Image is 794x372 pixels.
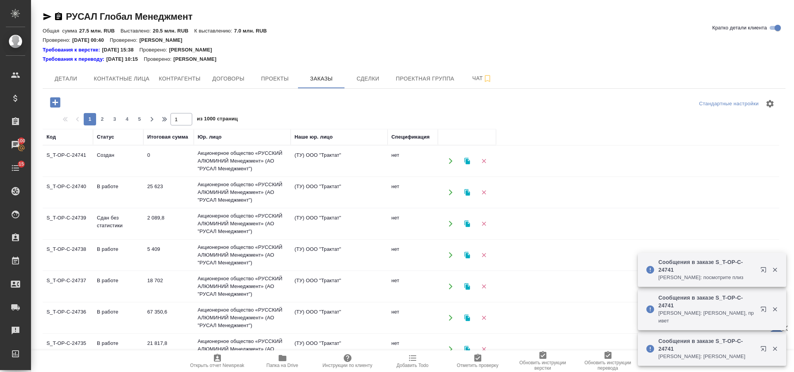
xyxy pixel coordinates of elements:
p: [DATE] 10:15 [106,55,144,63]
p: [PERSON_NAME] [140,37,188,43]
td: В работе [93,336,143,363]
td: нет [388,273,438,300]
span: 5 [133,115,146,123]
span: Настроить таблицу [761,94,779,113]
td: 67 350,6 [143,304,194,331]
span: Детали [47,74,84,84]
button: Клонировать [459,247,475,263]
p: Проверено: [110,37,140,43]
button: Клонировать [459,310,475,326]
td: В работе [93,242,143,269]
button: Открыть [443,279,458,295]
td: (ТУ) ООО "Трактат" [291,242,388,269]
button: Открыть [443,216,458,232]
div: Код [47,133,56,141]
td: нет [388,147,438,175]
td: Акционерное общество «РУССКИЙ АЛЮМИНИЙ Менеджмент» (АО "РУСАЛ Менеджмент") [194,271,291,302]
td: S_T-OP-C-24741 [43,147,93,175]
p: Общая сумма [43,28,79,34]
button: Открыть [443,185,458,201]
button: Открыть в новой вкладке [756,341,774,360]
p: Проверено: [140,46,169,54]
button: Клонировать [459,216,475,232]
button: Клонировать [459,341,475,357]
button: Удалить [476,153,492,169]
button: 4 [121,113,133,125]
button: 3 [109,113,121,125]
td: S_T-OP-C-24738 [43,242,93,269]
p: Сообщения в заказе S_T-OP-C-24741 [658,294,755,309]
span: Чат [463,74,501,83]
button: Удалить [476,216,492,232]
button: Открыть в новой вкладке [756,262,774,281]
p: Выставлено: [121,28,153,34]
a: 100 [2,135,29,154]
div: Нажми, чтобы открыть папку с инструкцией [43,46,102,54]
span: Обновить инструкции верстки [515,360,571,371]
p: [DATE] 15:38 [102,46,140,54]
span: Заказы [303,74,340,84]
span: Обновить инструкции перевода [580,360,636,371]
span: 2 [96,115,109,123]
td: Акционерное общество «РУССКИЙ АЛЮМИНИЙ Менеджмент» (АО "РУСАЛ Менеджмент") [194,208,291,239]
button: Удалить [476,185,492,201]
td: Акционерное общество «РУССКИЙ АЛЮМИНИЙ Менеджмент» (АО "РУСАЛ Менеджмент") [194,240,291,271]
button: Добавить проект [45,94,66,110]
p: [PERSON_NAME] [173,55,222,63]
td: S_T-OP-C-24736 [43,304,93,331]
span: 100 [13,137,30,145]
span: Контактные лица [94,74,150,84]
span: Инструкции по клиенту [322,363,372,368]
button: Скопировать ссылку для ЯМессенджера [43,12,52,21]
a: Требования к верстке: [43,46,102,54]
td: (ТУ) ООО "Трактат" [291,304,388,331]
td: нет [388,304,438,331]
button: Добавить Todo [380,350,445,372]
button: Открыть [443,341,458,357]
td: S_T-OP-C-24739 [43,210,93,237]
td: нет [388,179,438,206]
button: Открыть [443,310,458,326]
p: Проверено: [144,55,174,63]
div: Нажми, чтобы открыть папку с инструкцией [43,55,106,63]
td: нет [388,336,438,363]
td: 2 089,8 [143,210,194,237]
button: Закрыть [767,266,783,273]
button: Удалить [476,279,492,295]
p: [DATE] 00:40 [72,37,110,43]
button: Удалить [476,247,492,263]
td: В работе [93,273,143,300]
a: РУСАЛ Глобал Менеджмент [66,11,193,22]
button: Открыть [443,247,458,263]
span: из 1000 страниц [197,114,238,125]
button: Открыть отчет Newspeak [185,350,250,372]
span: Кратко детали клиента [712,24,767,32]
td: Сдан без статистики [93,210,143,237]
span: Добавить Todo [396,363,428,368]
button: Удалить [476,310,492,326]
button: Скопировать ссылку [54,12,63,21]
button: Клонировать [459,185,475,201]
td: Акционерное общество «РУССКИЙ АЛЮМИНИЙ Менеджмент» (АО "РУСАЛ Менеджмент") [194,302,291,333]
p: [PERSON_NAME]: посмотрите плиз [658,274,755,281]
button: 2 [96,113,109,125]
button: Закрыть [767,306,783,313]
td: Акционерное общество «РУССКИЙ АЛЮМИНИЙ Менеджмент» (АО "РУСАЛ Менеджмент") [194,334,291,365]
td: 5 409 [143,242,194,269]
button: Удалить [476,341,492,357]
span: 3 [109,115,121,123]
span: Проекты [256,74,293,84]
div: split button [697,98,761,110]
p: [PERSON_NAME]: [PERSON_NAME] [658,353,755,360]
p: [PERSON_NAME]: [PERSON_NAME], привет [658,309,755,325]
div: Спецификация [391,133,430,141]
td: Создан [93,147,143,175]
button: Клонировать [459,279,475,295]
button: Отметить проверку [445,350,510,372]
p: 20.5 млн. RUB [153,28,194,34]
div: Наше юр. лицо [295,133,333,141]
div: Юр. лицо [198,133,222,141]
p: К выставлению: [194,28,234,34]
td: S_T-OP-C-24737 [43,273,93,300]
button: Папка на Drive [250,350,315,372]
